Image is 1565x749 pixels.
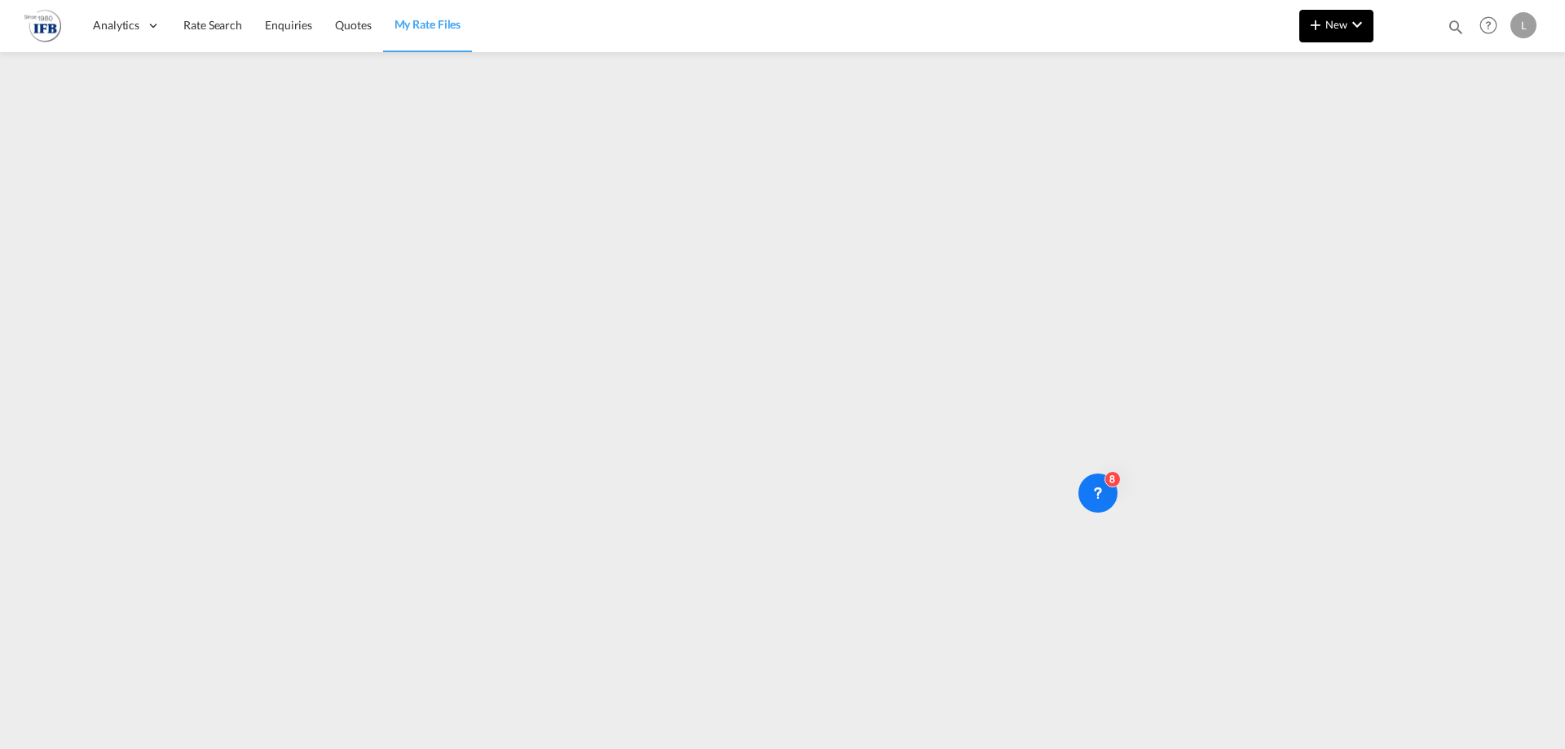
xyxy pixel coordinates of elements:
[1306,18,1367,31] span: New
[1475,11,1510,41] div: Help
[1347,15,1367,34] md-icon: icon-chevron-down
[24,7,61,44] img: de31bbe0256b11eebba44b54815f083d.png
[1447,18,1465,36] md-icon: icon-magnify
[1475,11,1502,39] span: Help
[1447,18,1465,42] div: icon-magnify
[1510,12,1536,38] div: L
[265,18,312,32] span: Enquiries
[1306,15,1325,34] md-icon: icon-plus 400-fg
[93,17,139,33] span: Analytics
[183,18,242,32] span: Rate Search
[335,18,371,32] span: Quotes
[1299,10,1373,42] button: icon-plus 400-fgNewicon-chevron-down
[395,17,461,31] span: My Rate Files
